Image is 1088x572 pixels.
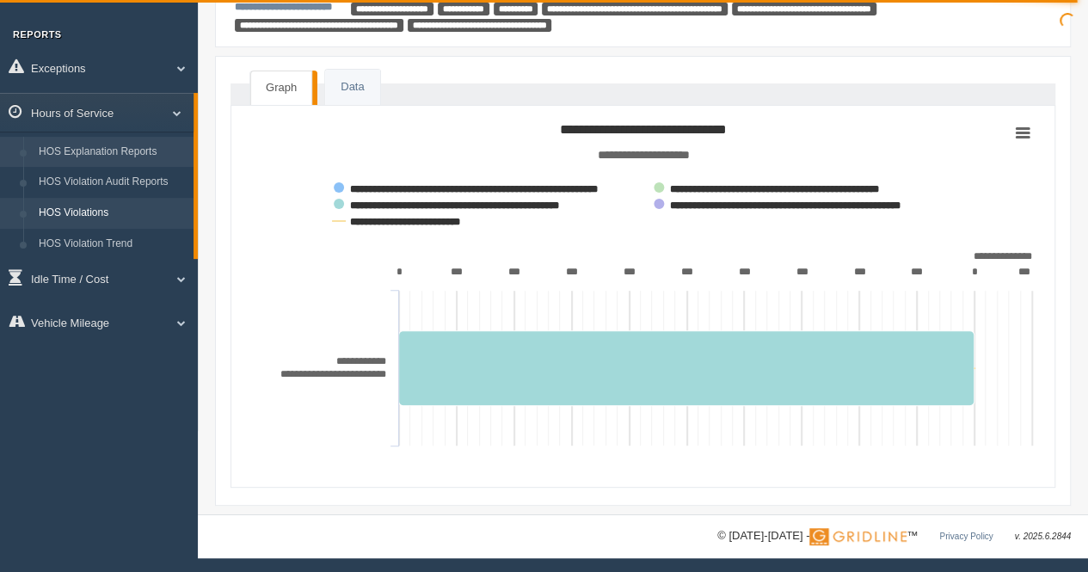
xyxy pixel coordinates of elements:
[31,167,194,198] a: HOS Violation Audit Reports
[1015,532,1071,541] span: v. 2025.6.2844
[31,137,194,168] a: HOS Explanation Reports
[939,532,993,541] a: Privacy Policy
[809,528,907,545] img: Gridline
[325,70,379,105] a: Data
[717,527,1071,545] div: © [DATE]-[DATE] - ™
[31,229,194,260] a: HOS Violation Trend
[31,198,194,229] a: HOS Violations
[250,71,312,105] a: Graph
